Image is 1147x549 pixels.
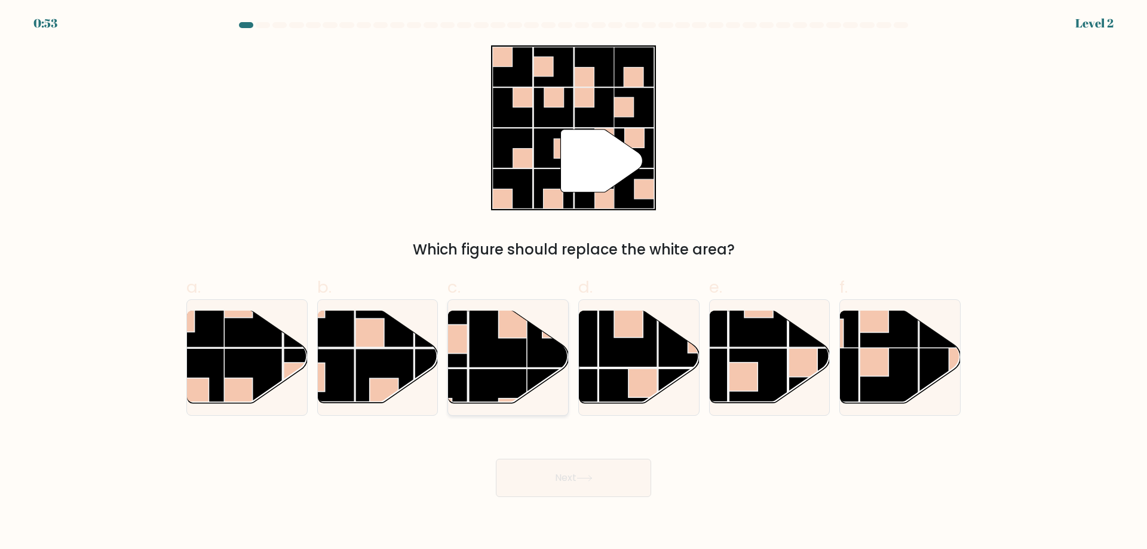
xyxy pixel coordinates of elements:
div: Level 2 [1075,14,1114,32]
span: b. [317,275,332,299]
g: " [560,130,642,192]
span: d. [578,275,593,299]
div: 0:53 [33,14,57,32]
div: Which figure should replace the white area? [194,239,953,260]
button: Next [496,459,651,497]
span: a. [186,275,201,299]
span: e. [709,275,722,299]
span: f. [839,275,848,299]
span: c. [447,275,461,299]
